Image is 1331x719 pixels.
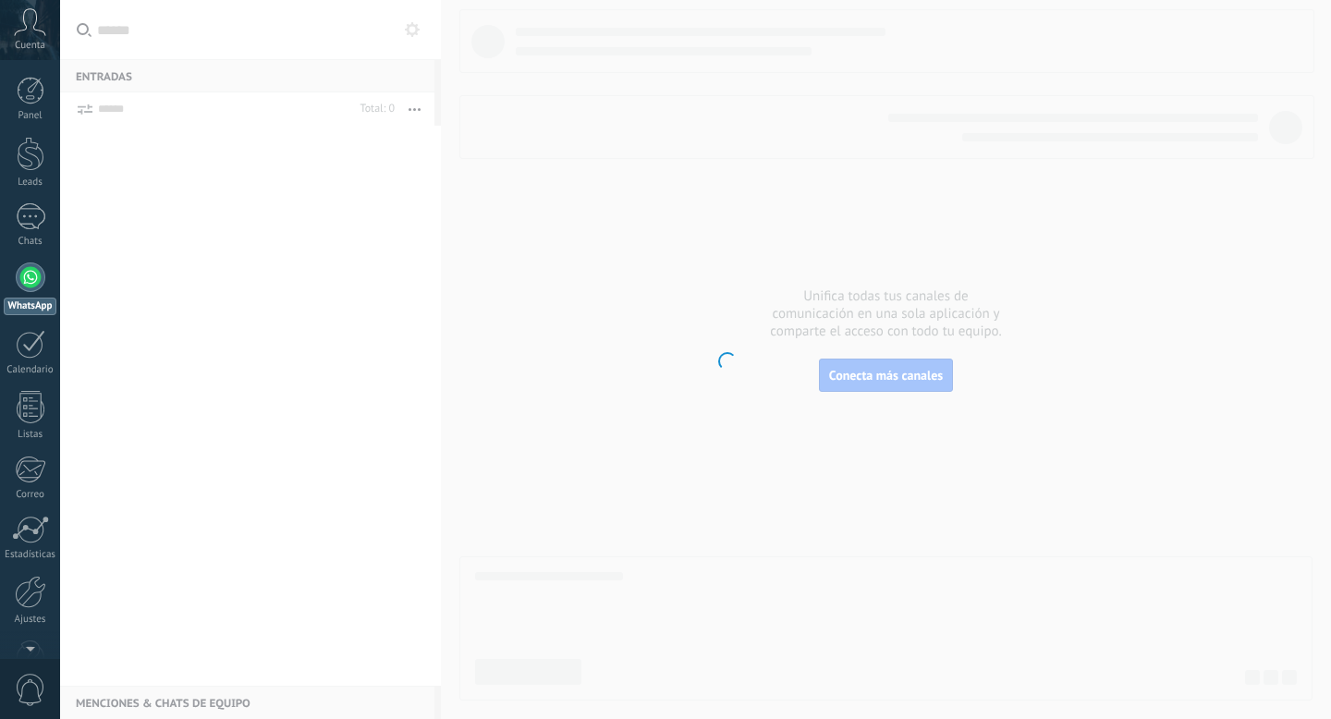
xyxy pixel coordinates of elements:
div: Listas [4,429,57,441]
div: Estadísticas [4,549,57,561]
div: WhatsApp [4,298,56,315]
span: Cuenta [15,40,45,52]
div: Ajustes [4,614,57,626]
div: Chats [4,236,57,248]
div: Calendario [4,364,57,376]
div: Leads [4,177,57,189]
div: Correo [4,489,57,501]
div: Panel [4,110,57,122]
